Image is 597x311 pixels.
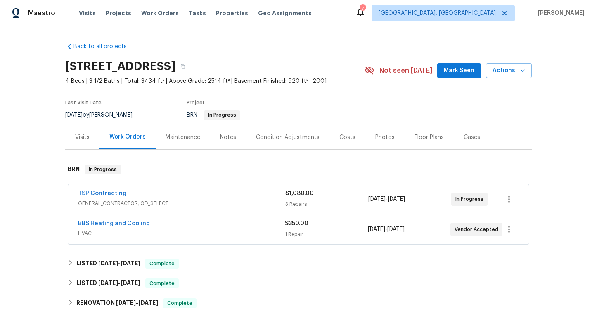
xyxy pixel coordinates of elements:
[368,225,405,233] span: -
[415,133,444,141] div: Floor Plans
[146,259,178,268] span: Complete
[98,260,140,266] span: -
[455,195,487,203] span: In Progress
[187,112,240,118] span: BRN
[75,133,90,141] div: Visits
[65,156,532,183] div: BRN In Progress
[138,300,158,306] span: [DATE]
[493,66,525,76] span: Actions
[368,226,385,232] span: [DATE]
[109,133,146,141] div: Work Orders
[78,229,285,238] span: HVAC
[65,77,365,85] span: 4 Beds | 3 1/2 Baths | Total: 3434 ft² | Above Grade: 2514 ft² | Basement Finished: 920 ft² | 2001
[164,299,196,307] span: Complete
[387,226,405,232] span: [DATE]
[106,9,131,17] span: Projects
[76,278,140,288] h6: LISTED
[285,221,308,226] span: $350.00
[98,280,118,286] span: [DATE]
[175,59,190,74] button: Copy Address
[256,133,320,141] div: Condition Adjustments
[68,165,80,174] h6: BRN
[368,195,405,203] span: -
[388,196,405,202] span: [DATE]
[375,133,395,141] div: Photos
[444,66,474,76] span: Mark Seen
[437,63,481,78] button: Mark Seen
[535,9,585,17] span: [PERSON_NAME]
[28,9,55,17] span: Maestro
[65,273,532,293] div: LISTED [DATE]-[DATE]Complete
[360,5,365,13] div: 7
[285,230,367,238] div: 1 Repair
[285,191,314,196] span: $1,080.00
[189,10,206,16] span: Tasks
[98,260,118,266] span: [DATE]
[220,133,236,141] div: Notes
[187,100,205,105] span: Project
[146,279,178,287] span: Complete
[379,66,432,75] span: Not seen [DATE]
[455,225,502,233] span: Vendor Accepted
[78,221,150,226] a: BBS Heating and Cooling
[205,113,239,118] span: In Progress
[116,300,158,306] span: -
[121,280,140,286] span: [DATE]
[98,280,140,286] span: -
[78,199,285,207] span: GENERAL_CONTRACTOR, OD_SELECT
[85,165,120,174] span: In Progress
[78,191,126,196] a: TSP Contracting
[65,42,145,51] a: Back to all projects
[65,110,142,120] div: by [PERSON_NAME]
[486,63,532,78] button: Actions
[166,133,200,141] div: Maintenance
[121,260,140,266] span: [DATE]
[116,300,136,306] span: [DATE]
[65,254,532,273] div: LISTED [DATE]-[DATE]Complete
[65,62,175,71] h2: [STREET_ADDRESS]
[76,259,140,269] h6: LISTED
[65,100,102,105] span: Last Visit Date
[464,133,480,141] div: Cases
[216,9,248,17] span: Properties
[339,133,355,141] div: Costs
[79,9,96,17] span: Visits
[258,9,312,17] span: Geo Assignments
[141,9,179,17] span: Work Orders
[368,196,386,202] span: [DATE]
[65,112,83,118] span: [DATE]
[285,200,368,208] div: 3 Repairs
[76,298,158,308] h6: RENOVATION
[379,9,496,17] span: [GEOGRAPHIC_DATA], [GEOGRAPHIC_DATA]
